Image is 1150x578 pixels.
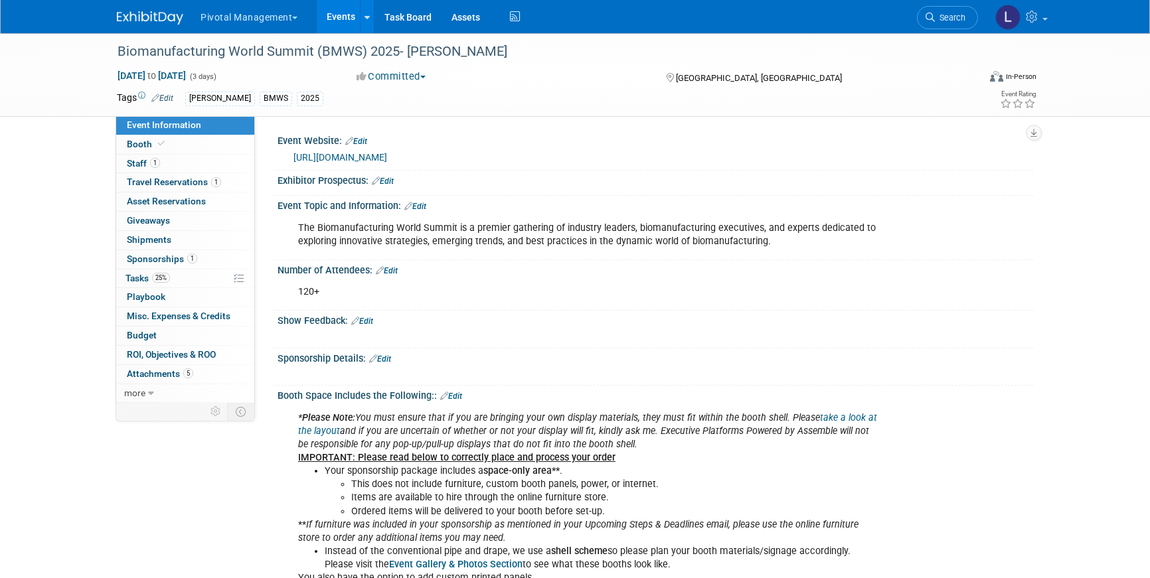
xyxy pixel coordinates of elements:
[127,368,193,379] span: Attachments
[551,545,608,557] b: shell scheme
[995,5,1021,30] img: Leslie Pelton
[116,326,254,345] a: Budget
[289,279,887,305] div: 120+
[116,384,254,403] a: more
[440,392,462,401] a: Edit
[211,177,221,187] span: 1
[117,11,183,25] img: ExhibitDay
[325,465,879,518] li: Your sponsorship package includes a .
[1000,91,1036,98] div: Event Rating
[293,152,387,163] a: [URL][DOMAIN_NAME]
[389,559,523,570] a: Event Gallery & Photos Section
[125,273,170,283] span: Tasks
[116,250,254,269] a: Sponsorships1
[150,158,160,168] span: 1
[127,349,216,360] span: ROI, Objectives & ROO
[116,212,254,230] a: Giveaways
[127,158,160,169] span: Staff
[302,412,355,423] b: Please Note:
[116,135,254,154] a: Booth
[116,346,254,364] a: ROI, Objectives & ROO
[116,155,254,173] a: Staff1
[116,192,254,211] a: Asset Reservations
[124,388,145,398] span: more
[117,70,187,82] span: [DATE] [DATE]
[127,215,170,226] span: Giveaways
[935,13,965,23] span: Search
[369,354,391,364] a: Edit
[127,253,197,264] span: Sponsorships
[404,202,426,211] a: Edit
[127,196,206,206] span: Asset Reservations
[351,505,879,518] li: Ordered items will be delivered to your booth before set-up.
[298,452,616,463] u: IMPORTANT: Please read below to correctly place and process your order
[483,465,560,476] b: space-only area**
[297,92,323,106] div: 2025
[151,94,173,103] a: Edit
[278,311,1033,328] div: Show Feedback:
[917,6,978,29] a: Search
[116,307,254,326] a: Misc. Expenses & Credits
[900,69,1036,89] div: Event Format
[116,269,254,288] a: Tasks25%
[127,291,165,302] span: Playbook
[117,91,173,106] td: Tags
[228,403,255,420] td: Toggle Event Tabs
[278,171,1033,188] div: Exhibitor Prospectus:
[260,92,292,106] div: BMWS
[1005,72,1036,82] div: In-Person
[205,403,228,420] td: Personalize Event Tab Strip
[187,253,197,263] span: 1
[298,519,859,543] i: If furniture was included in your sponsorship as mentioned in your Upcoming Steps & Deadlines ema...
[325,545,879,571] li: Instead of the conventional pipe and drape, we use a so please plan your booth materials/signage ...
[145,70,158,81] span: to
[351,317,373,326] a: Edit
[152,273,170,283] span: 25%
[127,234,171,245] span: Shipments
[158,140,165,147] i: Booth reservation complete
[298,425,869,450] i: and if you are uncertain of whether or not your display will fit, kindly ask me. Executive Platfo...
[676,73,842,83] span: [GEOGRAPHIC_DATA], [GEOGRAPHIC_DATA]
[990,71,1003,82] img: Format-Inperson.png
[278,131,1033,148] div: Event Website:
[116,288,254,307] a: Playbook
[127,330,157,340] span: Budget
[127,311,230,321] span: Misc. Expenses & Credits
[352,70,431,84] button: Committed
[127,119,201,130] span: Event Information
[298,412,820,423] i: * You must ensure that if you are bringing your own display materials, they must fit within the b...
[351,491,879,504] li: Items are available to hire through the online furniture store.
[116,173,254,192] a: Travel Reservations1
[183,368,193,378] span: 5
[116,231,254,250] a: Shipments
[127,139,167,149] span: Booth
[345,137,367,146] a: Edit
[376,266,398,275] a: Edit
[127,177,221,187] span: Travel Reservations
[185,92,255,106] div: [PERSON_NAME]
[351,478,879,491] li: This does not include furniture, custom booth panels, power, or internet.
[278,386,1033,403] div: Booth Space Includes the Following::
[189,72,216,81] span: (3 days)
[116,116,254,135] a: Event Information
[278,260,1033,277] div: Number of Attendees:
[278,196,1033,213] div: Event Topic and Information:
[113,40,958,64] div: Biomanufacturing World Summit (BMWS) 2025- [PERSON_NAME]
[289,215,887,255] div: The Biomanufacturing World Summit is a premier gathering of industry leaders, biomanufacturing ex...
[278,348,1033,366] div: Sponsorship Details:
[116,365,254,384] a: Attachments5
[372,177,394,186] a: Edit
